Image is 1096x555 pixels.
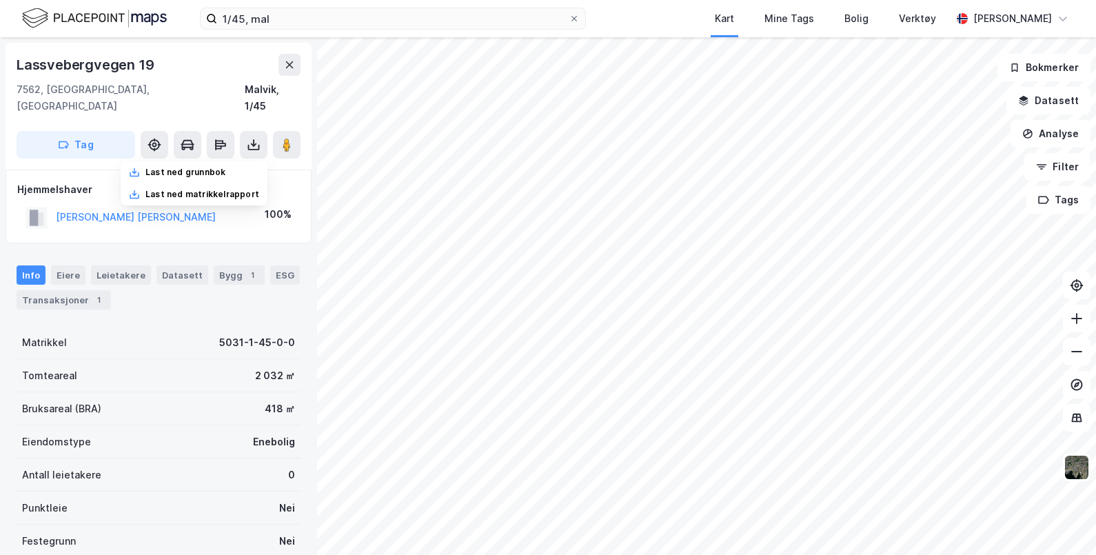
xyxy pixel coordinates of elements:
[17,54,156,76] div: Lassvebergvegen 19
[288,467,295,483] div: 0
[217,8,569,29] input: Søk på adresse, matrikkel, gårdeiere, leietakere eller personer
[22,500,68,516] div: Punktleie
[265,206,292,223] div: 100%
[279,533,295,549] div: Nei
[91,265,151,285] div: Leietakere
[145,167,225,178] div: Last ned grunnbok
[156,265,208,285] div: Datasett
[17,265,45,285] div: Info
[22,533,76,549] div: Festegrunn
[253,434,295,450] div: Enebolig
[899,10,936,27] div: Verktøy
[715,10,734,27] div: Kart
[17,181,300,198] div: Hjemmelshaver
[844,10,869,27] div: Bolig
[265,401,295,417] div: 418 ㎡
[17,81,245,114] div: 7562, [GEOGRAPHIC_DATA], [GEOGRAPHIC_DATA]
[17,290,111,310] div: Transaksjoner
[1024,153,1090,181] button: Filter
[22,434,91,450] div: Eiendomstype
[22,334,67,351] div: Matrikkel
[51,265,85,285] div: Eiere
[279,500,295,516] div: Nei
[22,367,77,384] div: Tomteareal
[1011,120,1090,148] button: Analyse
[973,10,1052,27] div: [PERSON_NAME]
[145,189,259,200] div: Last ned matrikkelrapport
[270,265,300,285] div: ESG
[92,293,105,307] div: 1
[22,6,167,30] img: logo.f888ab2527a4732fd821a326f86c7f29.svg
[764,10,814,27] div: Mine Tags
[1006,87,1090,114] button: Datasett
[997,54,1090,81] button: Bokmerker
[1027,489,1096,555] iframe: Chat Widget
[22,467,101,483] div: Antall leietakere
[255,367,295,384] div: 2 032 ㎡
[17,131,135,159] button: Tag
[245,268,259,282] div: 1
[214,265,265,285] div: Bygg
[245,81,301,114] div: Malvik, 1/45
[22,401,101,417] div: Bruksareal (BRA)
[1026,186,1090,214] button: Tags
[219,334,295,351] div: 5031-1-45-0-0
[1064,454,1090,481] img: 9k=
